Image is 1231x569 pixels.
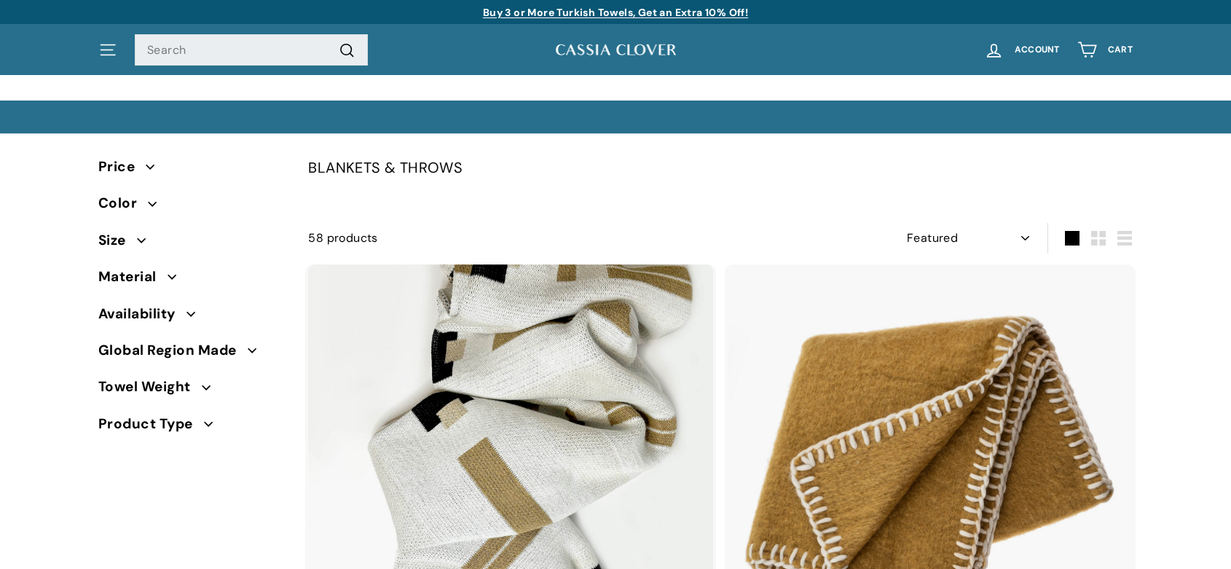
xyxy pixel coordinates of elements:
span: Product Type [98,413,204,435]
a: Account [975,28,1069,71]
button: Material [98,262,285,299]
span: Availability [98,303,186,325]
button: Color [98,189,285,225]
span: Towel Weight [98,376,202,398]
span: Material [98,266,168,288]
button: Size [98,226,285,262]
span: Size [98,229,137,251]
button: Product Type [98,409,285,446]
button: Availability [98,299,285,336]
span: Account [1015,45,1060,55]
span: Global Region Made [98,340,248,361]
p: BLANKETS & THROWS [308,156,1133,179]
span: Cart [1108,45,1133,55]
button: Towel Weight [98,372,285,409]
a: Cart [1069,28,1141,71]
a: Buy 3 or More Turkish Towels, Get an Extra 10% Off! [483,6,748,19]
div: 58 products [308,229,720,248]
button: Price [98,152,285,189]
span: Price [98,156,146,178]
span: Color [98,192,148,214]
input: Search [135,34,368,66]
button: Global Region Made [98,336,285,372]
